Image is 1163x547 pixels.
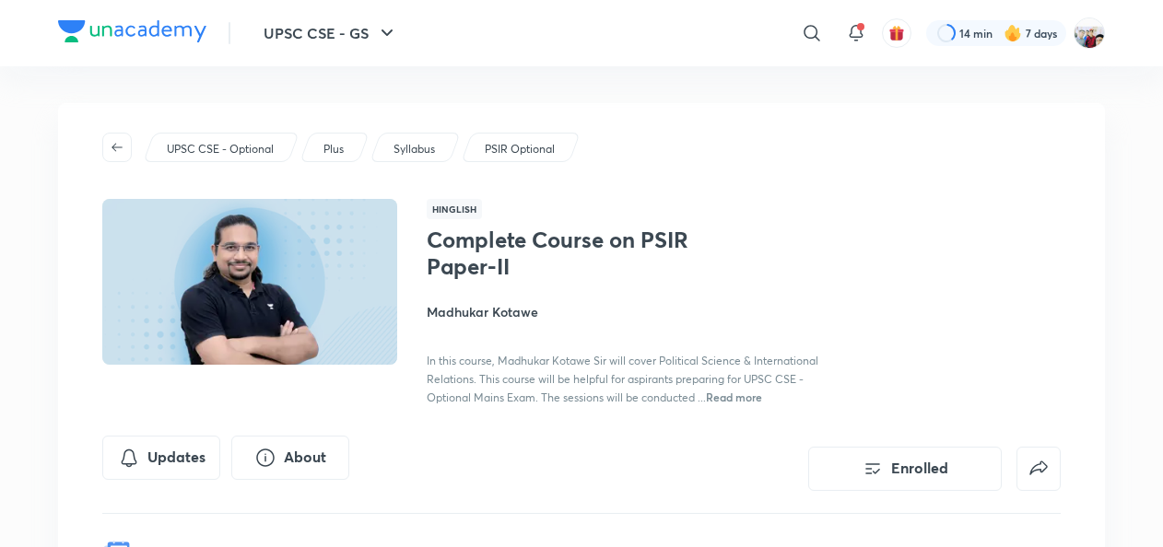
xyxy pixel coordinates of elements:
[427,302,840,321] h4: Madhukar Kotawe
[808,447,1002,491] button: Enrolled
[1004,24,1022,42] img: streak
[100,197,400,367] img: Thumbnail
[391,141,439,157] a: Syllabus
[427,354,818,404] span: In this course, Madhukar Kotawe Sir will cover Political Science & International Relations. This ...
[485,141,555,157] p: PSIR Optional
[321,141,347,157] a: Plus
[58,20,206,47] a: Company Logo
[882,18,911,48] button: avatar
[231,436,349,480] button: About
[323,141,344,157] p: Plus
[102,436,220,480] button: Updates
[164,141,277,157] a: UPSC CSE - Optional
[394,141,435,157] p: Syllabus
[167,141,274,157] p: UPSC CSE - Optional
[427,227,728,280] h1: Complete Course on PSIR Paper-II
[1074,17,1105,49] img: km swarthi
[1016,447,1061,491] button: false
[706,390,762,404] span: Read more
[253,15,409,52] button: UPSC CSE - GS
[58,20,206,42] img: Company Logo
[888,25,905,41] img: avatar
[482,141,558,157] a: PSIR Optional
[427,199,482,219] span: Hinglish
